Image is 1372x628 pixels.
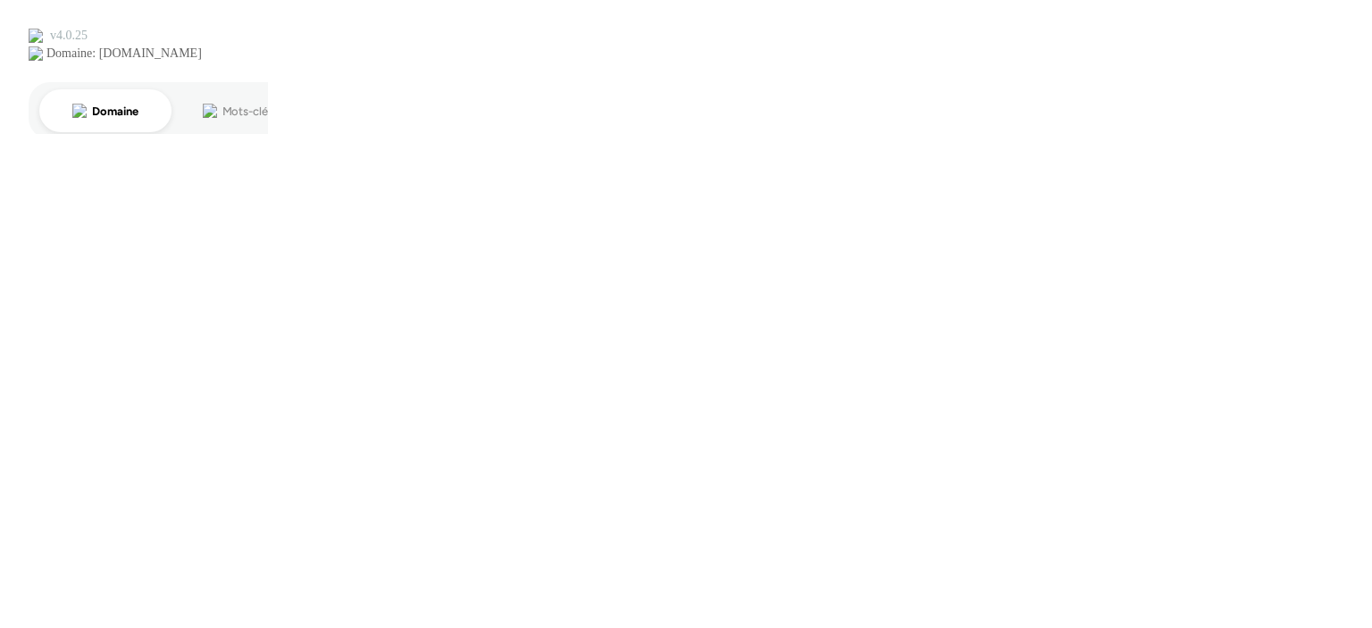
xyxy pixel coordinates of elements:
img: tab_keywords_by_traffic_grey.svg [203,104,217,118]
img: logo_orange.svg [29,29,43,43]
img: website_grey.svg [29,46,43,61]
div: Domaine [92,105,138,117]
div: Mots-clés [222,105,273,117]
div: v 4.0.25 [50,29,88,43]
img: tab_domain_overview_orange.svg [72,104,87,118]
div: Domaine: [DOMAIN_NAME] [46,46,202,61]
